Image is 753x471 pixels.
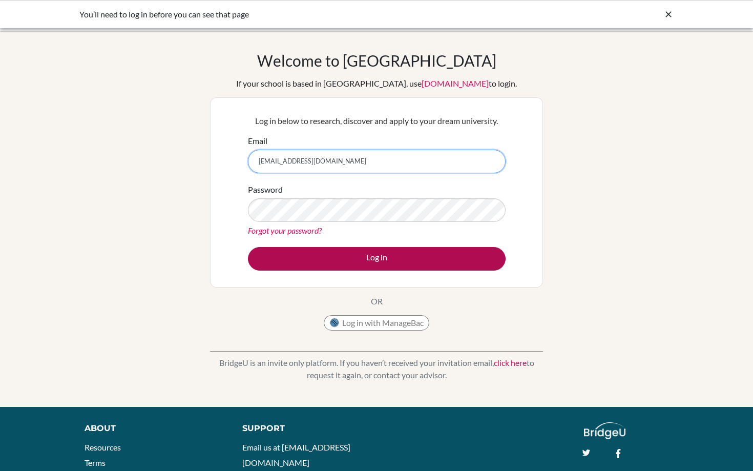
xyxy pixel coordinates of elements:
[79,8,520,21] div: You’ll need to log in before you can see that page
[257,51,496,70] h1: Welcome to [GEOGRAPHIC_DATA]
[248,135,267,147] label: Email
[584,422,625,439] img: logo_white@2x-f4f0deed5e89b7ecb1c2cc34c3e3d731f90f0f143d5ea2071677605dd97b5244.png
[242,442,350,467] a: Email us at [EMAIL_ADDRESS][DOMAIN_NAME]
[248,115,506,127] p: Log in below to research, discover and apply to your dream university.
[324,315,429,331] button: Log in with ManageBac
[494,358,527,367] a: click here
[248,183,283,196] label: Password
[85,458,106,467] a: Terms
[248,226,322,235] a: Forgot your password?
[371,295,383,308] p: OR
[85,422,219,435] div: About
[85,442,121,452] a: Resources
[210,357,543,381] p: BridgeU is an invite only platform. If you haven’t received your invitation email, to request it ...
[248,247,506,271] button: Log in
[236,77,517,90] div: If your school is based in [GEOGRAPHIC_DATA], use to login.
[422,78,489,88] a: [DOMAIN_NAME]
[242,422,366,435] div: Support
